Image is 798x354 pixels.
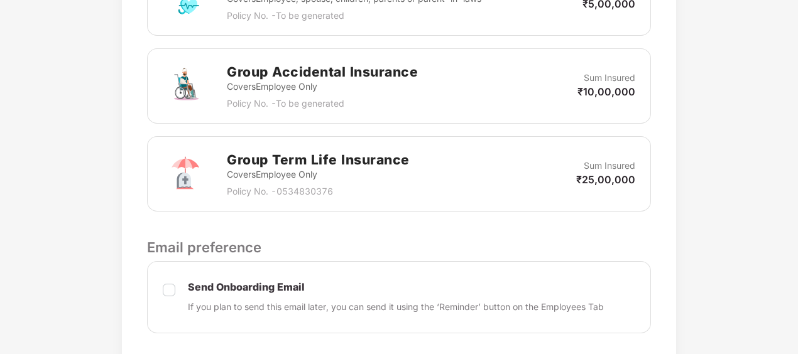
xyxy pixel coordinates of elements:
h2: Group Term Life Insurance [227,149,410,170]
p: Covers Employee Only [227,168,410,181]
p: Policy No. - To be generated [227,97,418,110]
p: Send Onboarding Email [188,281,604,294]
p: Policy No. - 0534830376 [227,185,410,198]
p: ₹10,00,000 [577,85,635,99]
p: Sum Insured [584,71,635,85]
p: Email preference [147,237,651,258]
p: ₹25,00,000 [576,173,635,186]
img: svg+xml;base64,PHN2ZyB4bWxucz0iaHR0cDovL3d3dy53My5vcmcvMjAwMC9zdmciIHdpZHRoPSI3MiIgaGVpZ2h0PSI3Mi... [163,63,208,109]
h2: Group Accidental Insurance [227,62,418,82]
p: If you plan to send this email later, you can send it using the ‘Reminder’ button on the Employee... [188,300,604,314]
p: Sum Insured [584,159,635,173]
p: Covers Employee Only [227,80,418,94]
img: svg+xml;base64,PHN2ZyB4bWxucz0iaHR0cDovL3d3dy53My5vcmcvMjAwMC9zdmciIHdpZHRoPSI3MiIgaGVpZ2h0PSI3Mi... [163,151,208,196]
p: Policy No. - To be generated [227,9,481,23]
